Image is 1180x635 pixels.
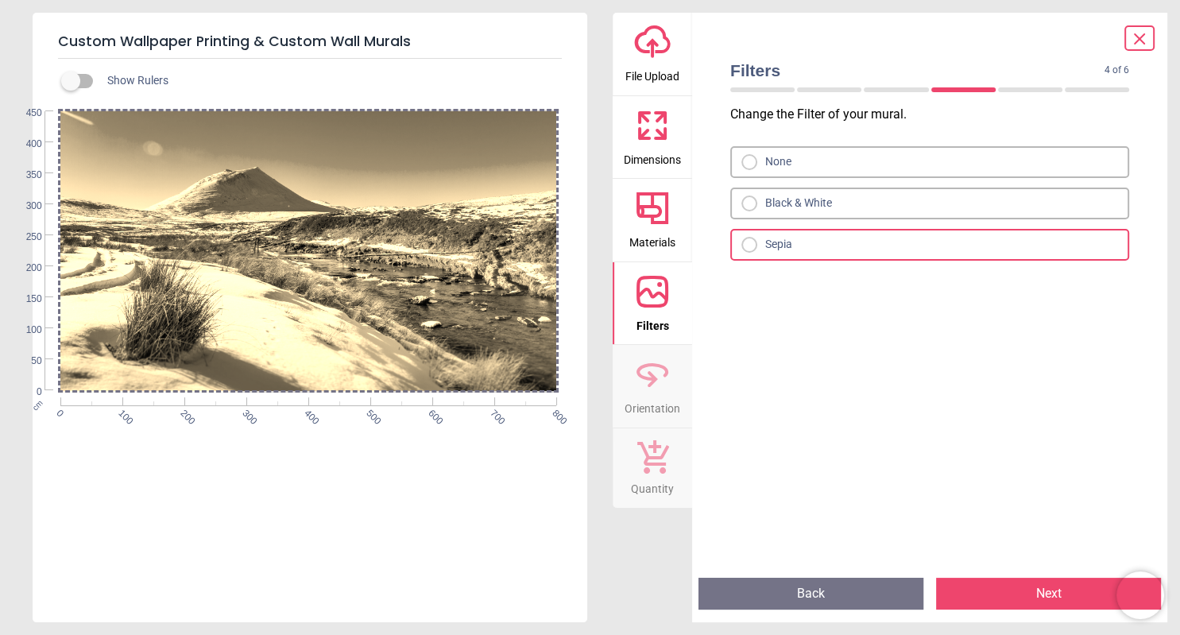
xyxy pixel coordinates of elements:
[613,262,692,345] button: Filters
[12,385,42,399] span: 0
[636,311,669,335] span: Filters
[765,196,832,211] div: Black & White
[239,407,250,417] span: 300
[631,474,674,498] span: Quantity
[625,393,680,417] span: Orientation
[53,407,64,417] span: 0
[613,96,692,179] button: Dimensions
[1105,64,1129,77] span: 4 of 6
[730,106,1142,123] p: Change the Filter of your mural .
[12,261,42,275] span: 200
[936,578,1161,610] button: Next
[425,407,435,417] span: 600
[12,168,42,182] span: 350
[12,137,42,151] span: 400
[549,407,559,417] span: 800
[730,59,1105,82] span: Filters
[58,25,562,59] h5: Custom Wallpaper Printing & Custom Wall Murals
[12,230,42,244] span: 250
[624,145,681,168] span: Dimensions
[12,106,42,120] span: 450
[12,354,42,368] span: 50
[629,227,675,251] span: Materials
[765,237,792,253] div: Sepia
[765,154,791,170] div: None
[613,179,692,261] button: Materials
[487,407,497,417] span: 700
[30,399,44,412] span: cm
[177,407,188,417] span: 200
[301,407,311,417] span: 400
[115,407,126,417] span: 100
[613,428,692,508] button: Quantity
[12,199,42,213] span: 300
[363,407,373,417] span: 500
[613,345,692,428] button: Orientation
[613,13,692,95] button: File Upload
[12,323,42,337] span: 100
[12,292,42,306] span: 150
[698,578,923,610] button: Back
[625,61,679,85] span: File Upload
[1116,571,1164,619] iframe: Brevo live chat
[71,72,587,91] div: Show Rulers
